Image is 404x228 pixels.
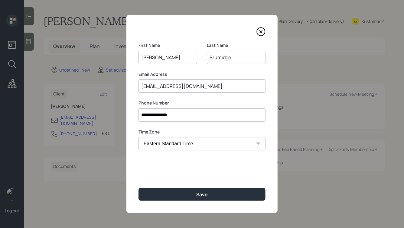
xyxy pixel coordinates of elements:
label: Phone Number [138,100,266,106]
label: Time Zone [138,129,266,135]
label: Last Name [207,42,266,48]
label: Email Address [138,71,266,77]
button: Save [138,188,266,201]
div: Save [196,191,208,198]
label: First Name [138,42,197,48]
